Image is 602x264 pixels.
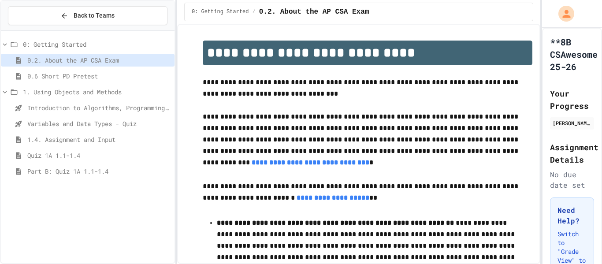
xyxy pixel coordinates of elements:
span: 0.2. About the AP CSA Exam [27,56,171,65]
h1: **8B CSAwesome 25-26 [550,36,598,73]
span: Back to Teams [74,11,115,20]
span: Variables and Data Types - Quiz [27,119,171,128]
span: / [253,8,256,15]
div: [PERSON_NAME] [553,119,591,127]
h3: Need Help? [557,205,587,226]
button: Back to Teams [8,6,167,25]
div: My Account [549,4,576,24]
span: 0.6 Short PD Pretest [27,71,171,81]
span: Introduction to Algorithms, Programming, and Compilers [27,103,171,112]
span: 0.2. About the AP CSA Exam [259,7,369,17]
span: Quiz 1A 1.1-1.4 [27,151,171,160]
span: 0: Getting Started [23,40,171,49]
span: Part B: Quiz 1A 1.1-1.4 [27,167,171,176]
div: No due date set [550,169,594,190]
span: 1.4. Assignment and Input [27,135,171,144]
span: 0: Getting Started [192,8,249,15]
h2: Your Progress [550,87,594,112]
span: 1. Using Objects and Methods [23,87,171,97]
h2: Assignment Details [550,141,594,166]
